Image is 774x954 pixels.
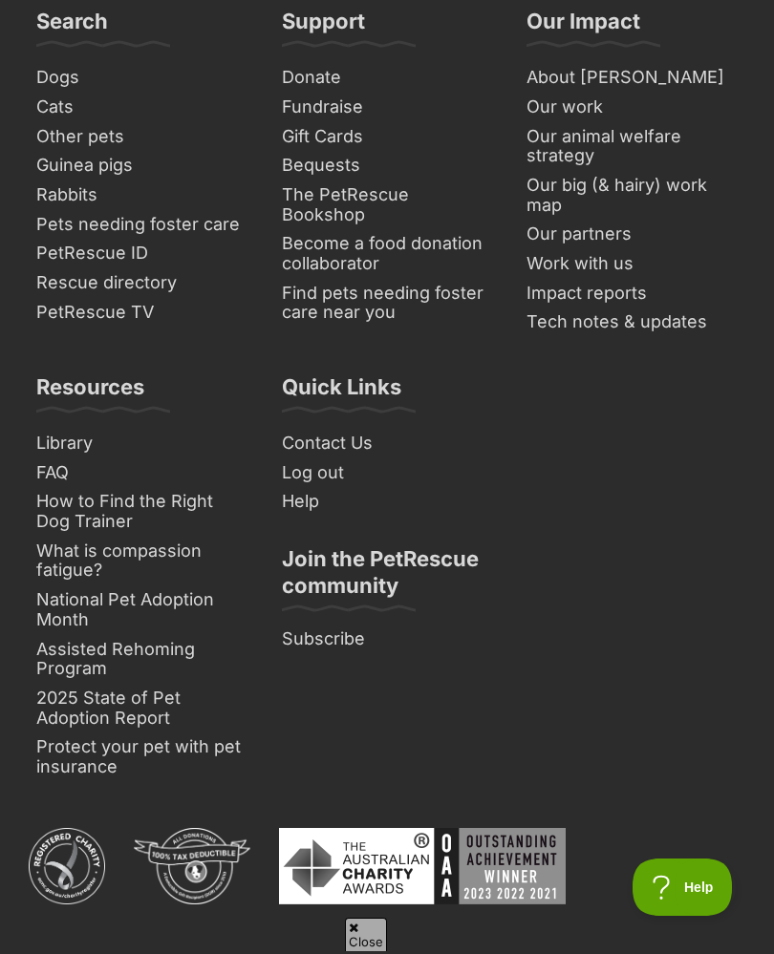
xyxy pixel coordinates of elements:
[29,635,255,684] a: Assisted Rehoming Program
[282,8,365,46] h3: Support
[274,229,501,278] a: Become a food donation collaborator
[29,63,255,93] a: Dogs
[527,8,640,46] h3: Our Impact
[29,684,255,732] a: 2025 State of Pet Adoption Report
[519,93,745,122] a: Our work
[29,537,255,585] a: What is compassion fatigue?
[279,828,566,904] img: Australian Charity Awards - Outstanding Achievement Winner 2023 - 2022 - 2021
[519,307,745,337] a: Tech notes & updates
[29,732,255,781] a: Protect your pet with pet insurance
[274,122,501,152] a: Gift Cards
[29,487,255,536] a: How to Find the Right Dog Trainer
[282,545,493,610] h3: Join the PetRescue community
[29,122,255,152] a: Other pets
[274,93,501,122] a: Fundraise
[134,828,250,904] img: DGR
[29,180,255,210] a: Rabbits
[274,151,501,180] a: Bequests
[36,8,108,46] h3: Search
[282,373,401,412] h3: Quick Links
[29,210,255,240] a: Pets needing foster care
[29,585,255,634] a: National Pet Adoption Month
[519,63,745,93] a: About [PERSON_NAME]
[519,279,745,308] a: Impact reports
[519,220,745,249] a: Our partners
[633,859,736,916] iframe: Help Scout Beacon - Open
[274,429,501,458] a: Contact Us
[274,180,501,229] a: The PetRescue Bookshop
[274,63,501,93] a: Donate
[274,458,501,488] a: Log out
[29,93,255,122] a: Cats
[29,298,255,328] a: PetRescue TV
[29,239,255,268] a: PetRescue ID
[345,918,387,951] span: Close
[29,828,105,904] img: ACNC
[36,373,144,412] h3: Resources
[29,151,255,180] a: Guinea pigs
[519,122,745,171] a: Our animal welfare strategy
[519,171,745,220] a: Our big (& hairy) work map
[274,487,501,517] a: Help
[519,249,745,279] a: Work with us
[29,429,255,458] a: Library
[29,268,255,298] a: Rescue directory
[274,279,501,328] a: Find pets needing foster care near you
[29,458,255,488] a: FAQ
[274,625,501,654] a: Subscribe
